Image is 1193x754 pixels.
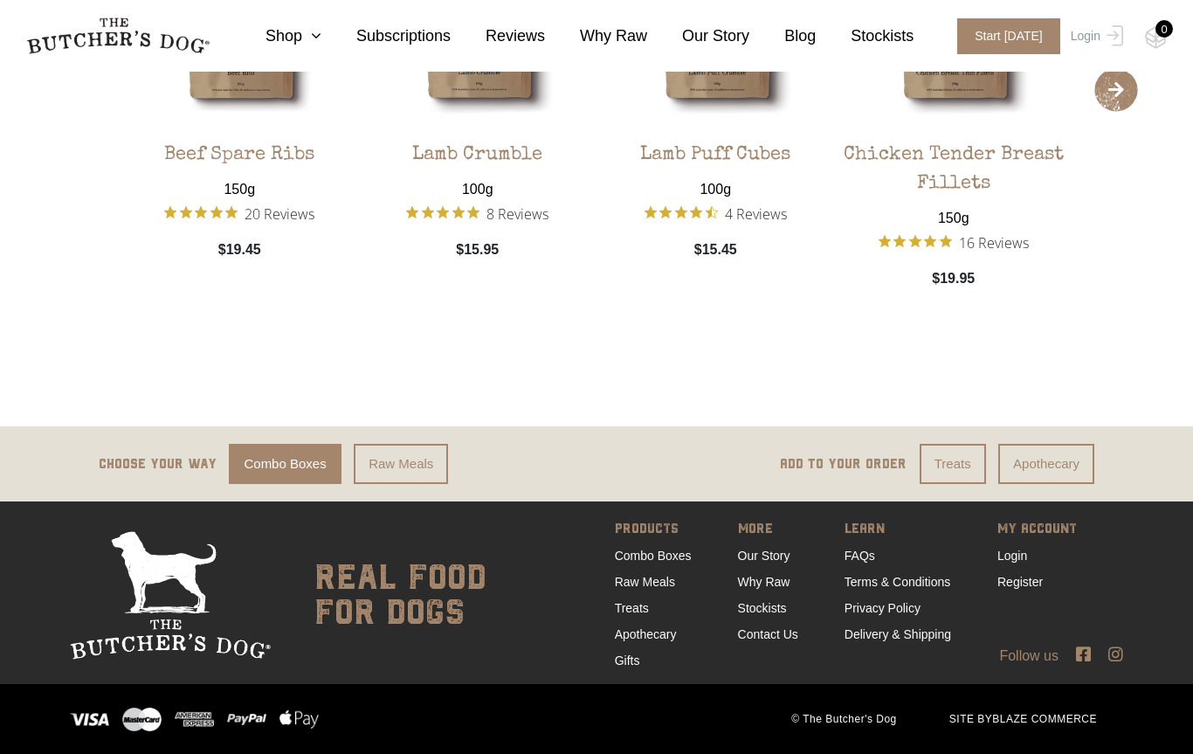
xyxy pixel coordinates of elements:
span: MY ACCOUNT [997,518,1077,543]
p: ADD TO YOUR ORDER [780,453,907,474]
a: Login [997,549,1027,563]
span: $19.45 [218,239,261,260]
a: Register [997,575,1043,589]
a: FAQs [845,549,875,563]
span: 100g [453,170,502,200]
span: Previous [55,68,99,112]
img: TBD_Cart-Empty.png [1145,26,1167,49]
a: Reviews [451,24,545,48]
a: Combo Boxes [229,444,341,485]
a: Shop [231,24,321,48]
div: Chicken Tender Breast Fillets [839,128,1069,199]
span: 20 Reviews [245,200,314,226]
button: Rated 4.9 out of 5 stars from 20 reviews. Jump to reviews. [164,200,314,226]
a: Why Raw [545,24,647,48]
a: Login [1066,18,1123,54]
span: LEARN [845,518,951,543]
span: $15.95 [456,239,499,260]
span: Next [1094,68,1138,112]
a: Start [DATE] [940,18,1066,54]
a: Treats [615,601,649,615]
a: Apothecary [615,627,677,641]
div: Lamb Puff Cubes [640,128,790,170]
a: Apothecary [998,444,1094,485]
a: Our Story [647,24,749,48]
div: Lamb Crumble [412,128,542,170]
a: Raw Meals [354,444,448,485]
span: MORE [738,518,798,543]
a: Privacy Policy [845,601,921,615]
a: Treats [920,444,986,485]
button: Rated 4.9 out of 5 stars from 8 reviews. Jump to reviews. [406,200,548,226]
span: 150g [215,170,264,200]
span: 150g [929,199,978,229]
a: Stockists [738,601,787,615]
p: Choose your way [99,453,217,474]
a: Why Raw [738,575,790,589]
a: Gifts [615,654,640,668]
a: Raw Meals [615,575,675,589]
span: SITE BY [923,711,1123,727]
span: 8 Reviews [486,200,548,226]
span: 4 Reviews [725,200,787,226]
a: Subscriptions [321,24,451,48]
span: $15.45 [694,239,737,260]
button: Rated 4.5 out of 5 stars from 4 reviews. Jump to reviews. [645,200,787,226]
span: $19.95 [932,268,975,289]
span: 16 Reviews [959,229,1029,255]
div: real food for dogs [297,531,486,659]
span: 100g [691,170,740,200]
a: Combo Boxes [615,549,692,563]
span: PRODUCTS [615,518,692,543]
span: © The Butcher's Dog [765,711,922,727]
a: Our Story [738,549,790,563]
a: Stockists [816,24,914,48]
div: Beef Spare Ribs [164,128,314,170]
a: Contact Us [738,627,798,641]
a: Delivery & Shipping [845,627,951,641]
span: Start [DATE] [957,18,1060,54]
div: 0 [1155,20,1173,38]
a: BLAZE COMMERCE [992,713,1097,725]
a: Blog [749,24,816,48]
button: Rated 4.9 out of 5 stars from 16 reviews. Jump to reviews. [879,229,1029,255]
a: Terms & Conditions [845,575,950,589]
